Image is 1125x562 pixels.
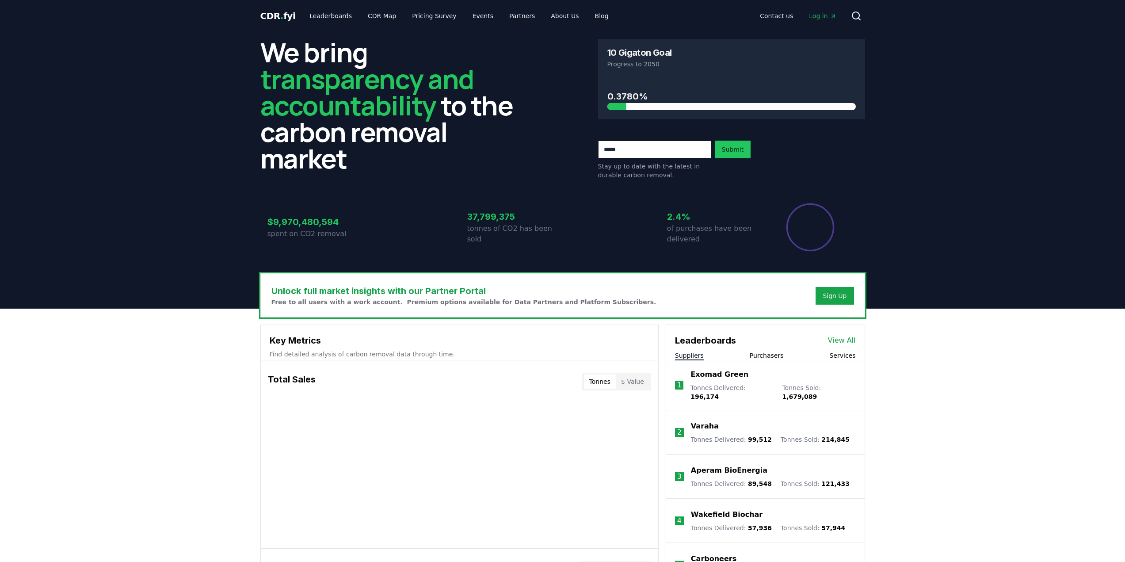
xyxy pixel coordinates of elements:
p: 2 [677,427,682,438]
h3: Leaderboards [675,334,736,347]
a: Log in [802,8,843,24]
h3: 37,799,375 [467,210,563,223]
span: 99,512 [748,436,772,443]
p: Tonnes Delivered : [691,524,772,532]
p: Tonnes Sold : [781,435,850,444]
a: View All [828,335,856,346]
a: CDR Map [361,8,403,24]
p: Find detailed analysis of carbon removal data through time. [270,350,649,359]
span: 89,548 [748,480,772,487]
p: Tonnes Sold : [781,479,850,488]
p: Tonnes Sold : [781,524,845,532]
span: 1,679,089 [782,393,817,400]
button: Purchasers [750,351,784,360]
a: Aperam BioEnergia [691,465,767,476]
nav: Main [753,8,843,24]
span: 57,944 [821,524,845,531]
p: 3 [677,471,682,482]
h3: 10 Gigaton Goal [607,48,672,57]
button: $ Value [616,375,649,389]
a: Partners [502,8,542,24]
p: Free to all users with a work account. Premium options available for Data Partners and Platform S... [271,298,656,306]
p: Tonnes Delivered : [690,383,773,401]
p: Stay up to date with the latest in durable carbon removal. [598,162,711,180]
a: Wakefield Biochar [691,509,763,520]
div: Percentage of sales delivered [786,203,835,252]
p: of purchases have been delivered [667,223,763,245]
span: CDR fyi [260,11,296,21]
button: Tonnes [584,375,616,389]
h3: Total Sales [268,373,316,390]
nav: Main [302,8,615,24]
p: Progress to 2050 [607,60,856,69]
h3: 0.3780% [607,90,856,103]
button: Submit [715,141,751,158]
button: Suppliers [675,351,704,360]
span: transparency and accountability [260,61,474,123]
a: Exomad Green [690,369,748,380]
p: Tonnes Delivered : [691,479,772,488]
p: 1 [677,380,681,390]
button: Services [829,351,855,360]
h3: Key Metrics [270,334,649,347]
span: 196,174 [690,393,719,400]
a: About Us [544,8,586,24]
a: Contact us [753,8,800,24]
h3: 2.4% [667,210,763,223]
a: Pricing Survey [405,8,463,24]
p: tonnes of CO2 has been sold [467,223,563,245]
p: Tonnes Sold : [782,383,855,401]
h3: Unlock full market insights with our Partner Portal [271,284,656,298]
a: CDR.fyi [260,10,296,22]
a: Leaderboards [302,8,359,24]
span: . [280,11,283,21]
span: Log in [809,11,836,20]
button: Sign Up [816,287,854,305]
span: 121,433 [821,480,850,487]
span: 57,936 [748,524,772,531]
p: Tonnes Delivered : [691,435,772,444]
p: spent on CO2 removal [267,229,363,239]
a: Events [465,8,500,24]
h3: $9,970,480,594 [267,215,363,229]
a: Sign Up [823,291,847,300]
h2: We bring to the carbon removal market [260,39,527,172]
a: Blog [588,8,616,24]
p: 4 [677,516,682,526]
span: 214,845 [821,436,850,443]
a: Varaha [691,421,719,432]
